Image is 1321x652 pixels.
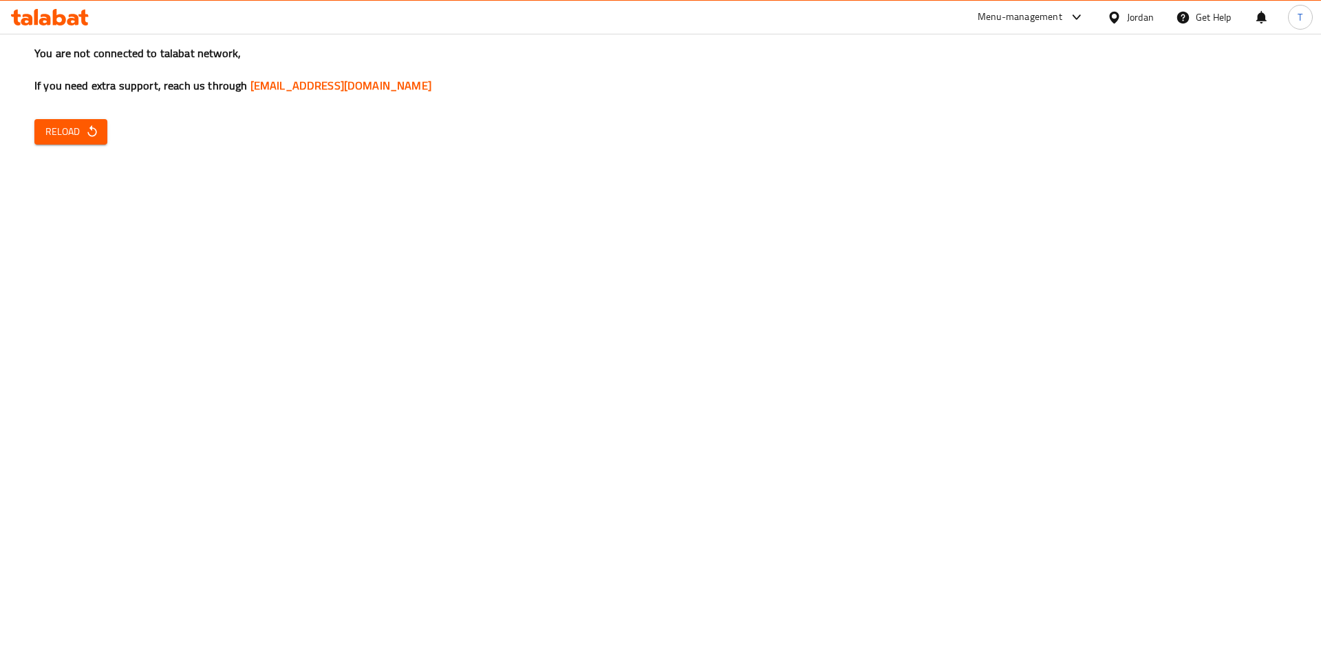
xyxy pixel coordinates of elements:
button: Reload [34,119,107,145]
h3: You are not connected to talabat network, If you need extra support, reach us through [34,45,1287,94]
div: Jordan [1127,10,1154,25]
div: Menu-management [978,9,1062,25]
a: [EMAIL_ADDRESS][DOMAIN_NAME] [250,75,431,96]
span: Reload [45,123,96,140]
span: T [1298,10,1302,25]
